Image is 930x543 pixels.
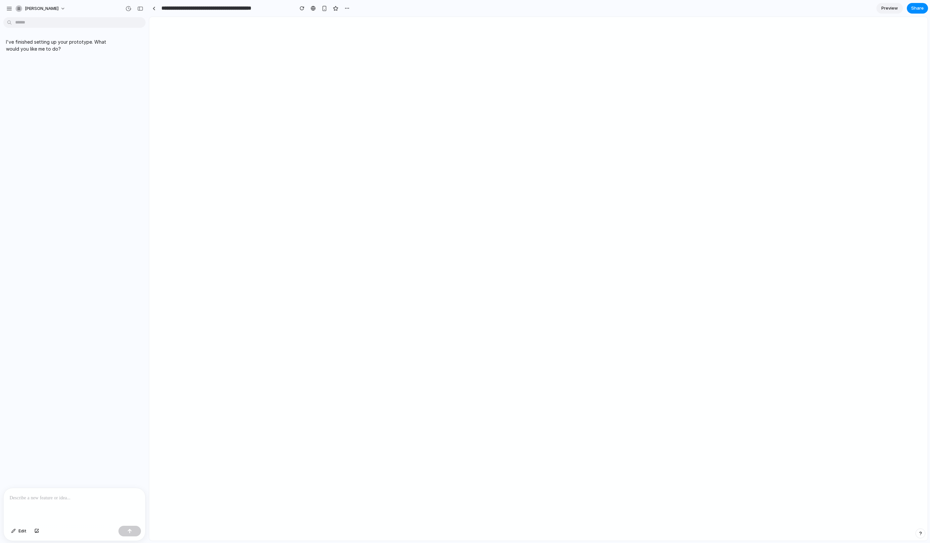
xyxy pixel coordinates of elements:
[8,526,30,536] button: Edit
[6,38,116,52] p: I've finished setting up your prototype. What would you like me to do?
[881,5,898,12] span: Preview
[13,3,69,14] button: [PERSON_NAME]
[19,528,26,534] span: Edit
[907,3,928,14] button: Share
[911,5,924,12] span: Share
[25,5,59,12] span: [PERSON_NAME]
[876,3,903,14] a: Preview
